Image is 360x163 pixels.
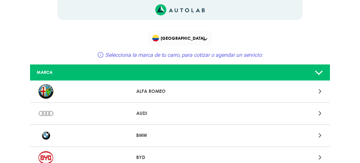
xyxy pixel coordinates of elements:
p: BMW [136,132,224,139]
a: Link al sitio de autolab [155,6,205,13]
span: [GEOGRAPHIC_DATA] [152,33,209,43]
a: MARCA [30,64,330,81]
img: BMW [38,128,53,143]
span: Selecciona la marca de tu carro, para cotizar o agendar un servicio: [105,52,263,58]
p: AUDI [136,110,224,117]
p: ALFA ROMEO [136,88,224,95]
img: ALFA ROMEO [38,84,53,99]
div: Flag of COLOMBIA[GEOGRAPHIC_DATA] [148,31,212,45]
div: MARCA [32,69,131,75]
img: AUDI [38,106,53,121]
img: Flag of COLOMBIA [152,35,159,41]
p: BYD [136,154,224,161]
